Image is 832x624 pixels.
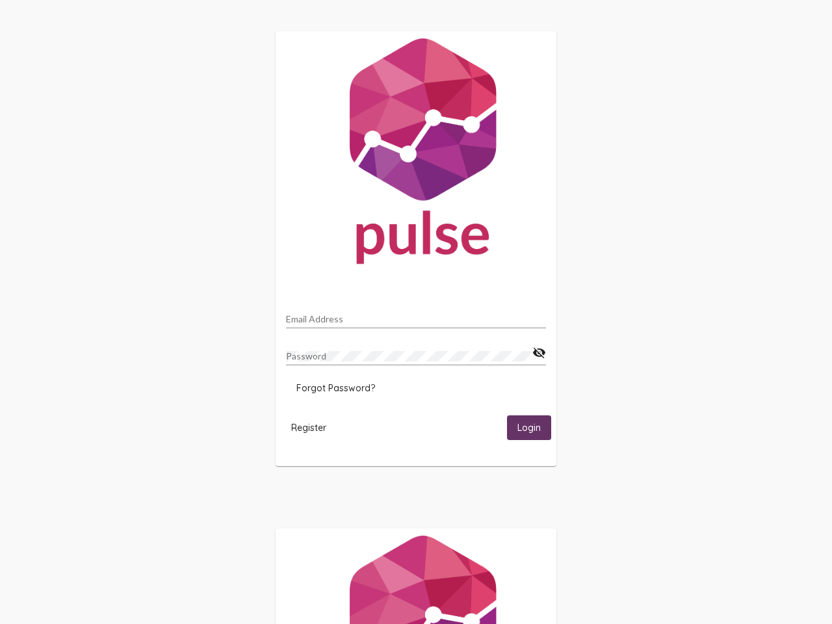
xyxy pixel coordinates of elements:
span: Login [517,422,541,434]
span: Register [291,422,326,434]
button: Forgot Password? [286,376,385,400]
img: Pulse For Good Logo [276,31,556,277]
mat-icon: visibility_off [532,345,546,361]
span: Forgot Password? [296,382,375,394]
button: Register [281,415,337,439]
button: Login [507,415,551,439]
